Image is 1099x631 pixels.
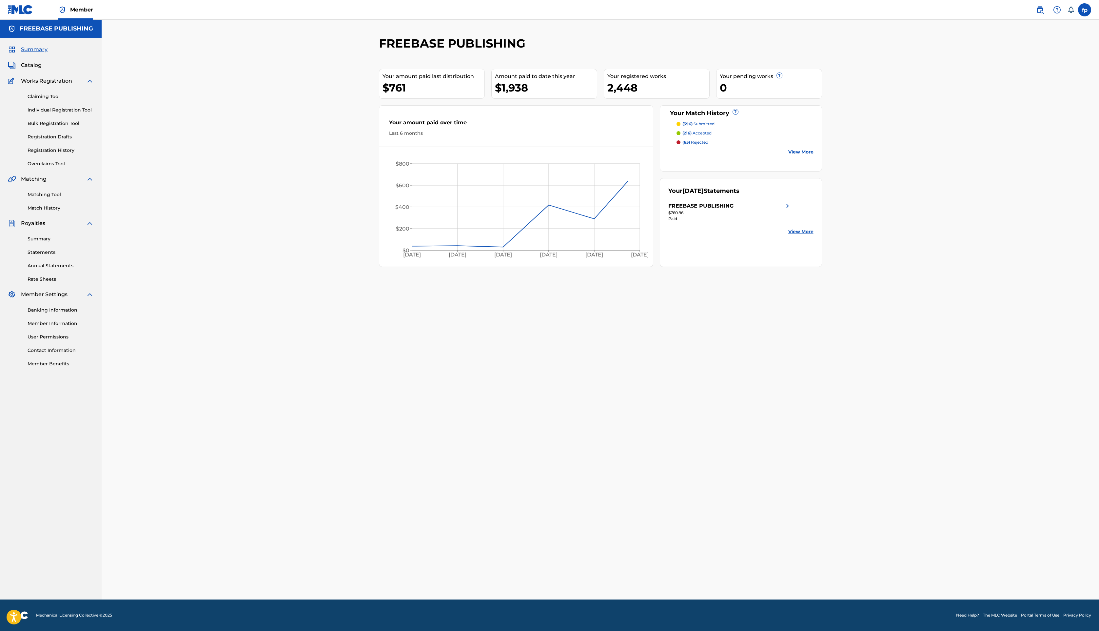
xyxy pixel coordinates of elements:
div: FREEBASE PUBLISHING [668,202,734,210]
span: Catalog [21,61,42,69]
tspan: [DATE] [585,252,603,258]
img: Royalties [8,219,16,227]
a: Member Information [28,320,94,327]
img: right chevron icon [784,202,792,210]
div: Notifications [1068,7,1074,13]
div: Your amount paid over time [389,119,643,130]
a: Contact Information [28,347,94,354]
span: Matching [21,175,47,183]
a: Bulk Registration Tool [28,120,94,127]
a: Claiming Tool [28,93,94,100]
div: Your registered works [607,72,709,80]
img: expand [86,219,94,227]
a: (396) submitted [677,121,814,127]
img: search [1036,6,1044,14]
img: Catalog [8,61,16,69]
a: Public Search [1033,3,1047,16]
tspan: $200 [396,226,409,232]
div: Your pending works [720,72,822,80]
a: View More [788,228,814,235]
div: $1,938 [495,80,597,95]
div: Last 6 months [389,130,643,137]
img: expand [86,77,94,85]
a: FREEBASE PUBLISHINGright chevron icon$760.96Paid [668,202,792,222]
div: Help [1050,3,1064,16]
a: Statements [28,249,94,256]
div: Your amount paid last distribution [383,72,484,80]
tspan: $0 [402,247,409,254]
a: Annual Statements [28,262,94,269]
h2: FREEBASE PUBLISHING [379,36,529,51]
tspan: $400 [395,204,409,210]
span: Royalties [21,219,45,227]
iframe: Resource Center [1081,462,1099,515]
a: User Permissions [28,334,94,340]
a: Overclaims Tool [28,160,94,167]
a: (65) rejected [677,139,814,145]
span: Summary [21,46,48,53]
img: Accounts [8,25,16,33]
a: Individual Registration Tool [28,107,94,113]
div: $761 [383,80,484,95]
div: 2,448 [607,80,709,95]
p: submitted [682,121,715,127]
span: (396) [682,121,693,126]
span: (216) [682,131,692,135]
div: Your Statements [668,187,739,195]
a: Summary [28,235,94,242]
a: Registration History [28,147,94,154]
img: help [1053,6,1061,14]
tspan: [DATE] [494,252,512,258]
a: View More [788,149,814,155]
span: [DATE] [682,187,704,194]
img: Summary [8,46,16,53]
tspan: $800 [395,161,409,167]
a: Match History [28,205,94,212]
a: Member Benefits [28,360,94,367]
a: Matching Tool [28,191,94,198]
tspan: [DATE] [449,252,466,258]
p: accepted [682,130,712,136]
span: ? [777,73,782,78]
a: Portal Terms of Use [1021,612,1059,618]
img: Top Rightsholder [58,6,66,14]
span: (65) [682,140,690,145]
a: CatalogCatalog [8,61,42,69]
tspan: $600 [395,182,409,189]
img: expand [86,291,94,298]
a: Privacy Policy [1063,612,1091,618]
div: User Menu [1078,3,1091,16]
a: The MLC Website [983,612,1017,618]
img: Works Registration [8,77,16,85]
img: logo [8,611,28,619]
div: Amount paid to date this year [495,72,597,80]
p: rejected [682,139,708,145]
a: Banking Information [28,307,94,314]
img: Matching [8,175,16,183]
img: Member Settings [8,291,16,298]
span: Works Registration [21,77,72,85]
div: $760.96 [668,210,792,216]
span: Member Settings [21,291,68,298]
a: Registration Drafts [28,133,94,140]
tspan: [DATE] [631,252,649,258]
div: Paid [668,216,792,222]
img: MLC Logo [8,5,33,14]
img: expand [86,175,94,183]
span: ? [733,109,738,114]
a: Need Help? [956,612,979,618]
a: Rate Sheets [28,276,94,283]
div: 0 [720,80,822,95]
a: SummarySummary [8,46,48,53]
h5: FREEBASE PUBLISHING [20,25,93,32]
span: Member [70,6,93,13]
a: (216) accepted [677,130,814,136]
div: Your Match History [668,109,814,118]
tspan: [DATE] [540,252,558,258]
span: Mechanical Licensing Collective © 2025 [36,612,112,618]
tspan: [DATE] [403,252,421,258]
